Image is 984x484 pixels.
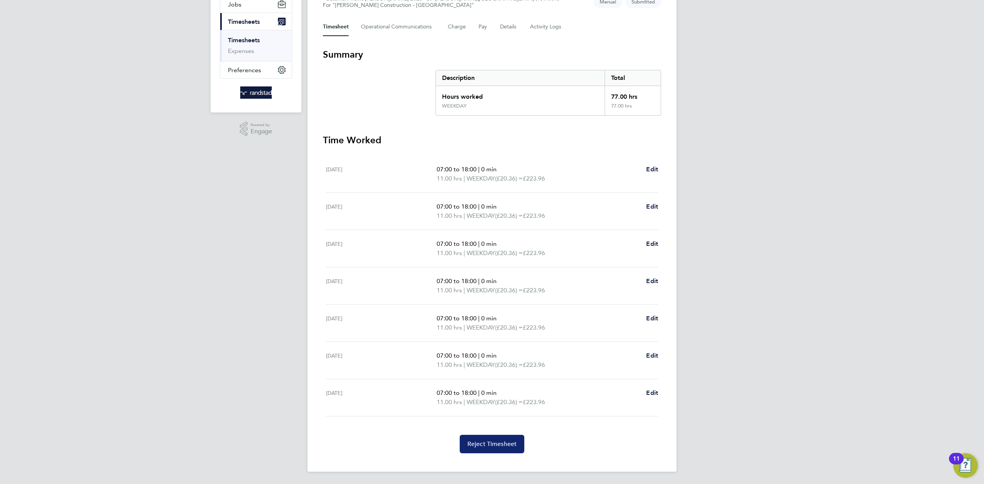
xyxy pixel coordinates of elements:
[251,122,272,128] span: Powered by
[646,165,658,174] a: Edit
[326,239,437,258] div: [DATE]
[646,166,658,173] span: Edit
[646,239,658,249] a: Edit
[437,277,477,285] span: 07:00 to 18:00
[437,175,462,182] span: 11.00 hrs
[478,389,480,396] span: |
[460,435,525,453] button: Reject Timesheet
[478,352,480,359] span: |
[646,314,658,323] a: Edit
[481,203,497,210] span: 0 min
[437,212,462,219] span: 11.00 hrs
[481,389,497,396] span: 0 min
[251,128,272,135] span: Engage
[478,240,480,247] span: |
[435,70,661,116] div: Summary
[240,86,272,99] img: randstad-logo-retina.png
[646,203,658,210] span: Edit
[228,66,261,74] span: Preferences
[530,18,562,36] button: Activity Logs
[437,398,462,406] span: 11.00 hrs
[953,453,978,478] button: Open Resource Center, 11 new notifications
[467,174,495,183] span: WEEKDAY
[220,86,292,99] a: Go to home page
[481,277,497,285] span: 0 min
[323,2,562,8] div: For "[PERSON_NAME] Construction - [GEOGRAPHIC_DATA]"
[646,352,658,359] span: Edit
[467,286,495,295] span: WEEKDAY
[240,122,273,136] a: Powered byEngage
[479,18,488,36] button: Pay
[495,287,523,294] span: (£20.36) =
[523,361,545,368] span: £223.96
[326,277,437,295] div: [DATE]
[228,36,260,44] a: Timesheets
[495,212,523,219] span: (£20.36) =
[495,361,523,368] span: (£20.36) =
[437,287,462,294] span: 11.00 hrs
[478,203,480,210] span: |
[464,175,465,182] span: |
[467,440,517,448] span: Reject Timesheet
[361,18,435,36] button: Operational Communications
[467,211,495,220] span: WEEKDAY
[437,315,477,322] span: 07:00 to 18:00
[228,47,254,55] a: Expenses
[464,287,465,294] span: |
[437,240,477,247] span: 07:00 to 18:00
[478,277,480,285] span: |
[646,389,658,396] span: Edit
[436,70,605,86] div: Description
[523,287,545,294] span: £223.96
[481,166,497,173] span: 0 min
[605,70,661,86] div: Total
[523,249,545,257] span: £223.96
[464,249,465,257] span: |
[467,398,495,407] span: WEEKDAY
[495,324,523,331] span: (£20.36) =
[464,361,465,368] span: |
[953,459,960,469] div: 11
[437,324,462,331] span: 11.00 hrs
[323,18,349,36] button: Timesheet
[437,361,462,368] span: 11.00 hrs
[523,324,545,331] span: £223.96
[437,203,477,210] span: 07:00 to 18:00
[500,18,518,36] button: Details
[481,240,497,247] span: 0 min
[523,398,545,406] span: £223.96
[605,86,661,103] div: 77.00 hrs
[495,249,523,257] span: (£20.36) =
[523,175,545,182] span: £223.96
[646,202,658,211] a: Edit
[467,249,495,258] span: WEEKDAY
[464,398,465,406] span: |
[646,388,658,398] a: Edit
[437,249,462,257] span: 11.00 hrs
[326,202,437,220] div: [DATE]
[646,277,658,286] a: Edit
[442,103,467,109] div: WEEKDAY
[323,134,661,146] h3: Time Worked
[326,314,437,332] div: [DATE]
[478,166,480,173] span: |
[220,13,292,30] button: Timesheets
[467,360,495,370] span: WEEKDAY
[220,61,292,78] button: Preferences
[481,352,497,359] span: 0 min
[437,166,477,173] span: 07:00 to 18:00
[646,277,658,285] span: Edit
[464,324,465,331] span: |
[646,315,658,322] span: Edit
[228,18,260,25] span: Timesheets
[437,389,477,396] span: 07:00 to 18:00
[448,18,466,36] button: Charge
[481,315,497,322] span: 0 min
[646,351,658,360] a: Edit
[523,212,545,219] span: £223.96
[495,398,523,406] span: (£20.36) =
[646,240,658,247] span: Edit
[478,315,480,322] span: |
[467,323,495,332] span: WEEKDAY
[228,1,241,8] span: Jobs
